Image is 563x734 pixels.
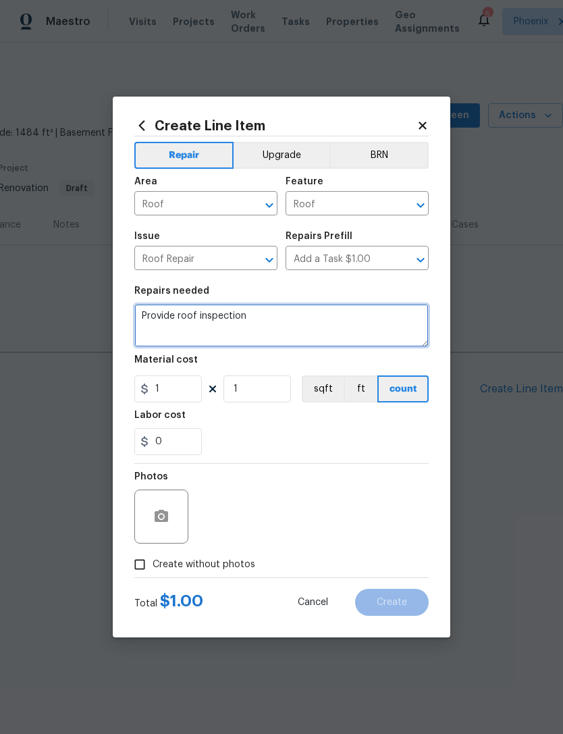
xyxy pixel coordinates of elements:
[160,593,203,609] span: $ 1.00
[411,196,430,215] button: Open
[134,411,186,420] h5: Labor cost
[153,558,255,572] span: Create without photos
[355,589,429,616] button: Create
[276,589,350,616] button: Cancel
[377,375,429,402] button: count
[260,196,279,215] button: Open
[134,472,168,481] h5: Photos
[134,118,417,133] h2: Create Line Item
[134,355,198,365] h5: Material cost
[260,251,279,269] button: Open
[286,177,323,186] h5: Feature
[134,142,234,169] button: Repair
[134,232,160,241] h5: Issue
[411,251,430,269] button: Open
[298,598,328,608] span: Cancel
[134,286,209,296] h5: Repairs needed
[302,375,344,402] button: sqft
[286,232,352,241] h5: Repairs Prefill
[134,177,157,186] h5: Area
[329,142,429,169] button: BRN
[134,304,429,347] textarea: Provide roof inspection
[234,142,330,169] button: Upgrade
[377,598,407,608] span: Create
[344,375,377,402] button: ft
[134,594,203,610] div: Total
